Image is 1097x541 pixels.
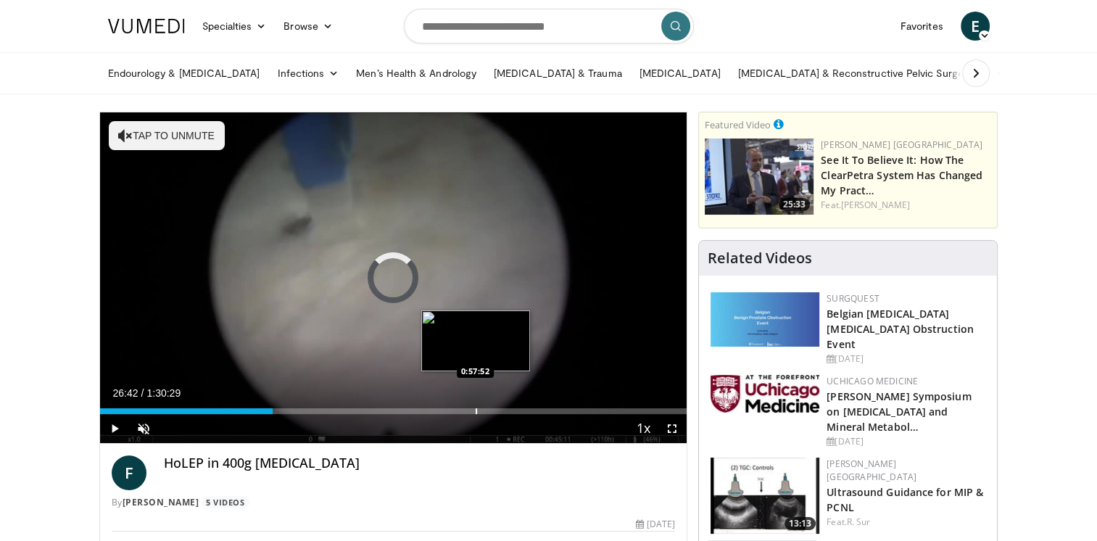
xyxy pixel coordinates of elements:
a: Belgian [MEDICAL_DATA] [MEDICAL_DATA] Obstruction Event [827,307,974,351]
h4: Related Videos [708,249,812,267]
img: ae74b246-eda0-4548-a041-8444a00e0b2d.150x105_q85_crop-smart_upscale.jpg [711,458,819,534]
a: 25:33 [705,139,814,215]
a: Specialties [194,12,276,41]
h4: HoLEP in 400g [MEDICAL_DATA] [164,455,676,471]
a: See It To Believe It: How The ClearPetra System Has Changed My Pract… [821,153,982,197]
div: Feat. [827,516,985,529]
a: Men’s Health & Andrology [347,59,485,88]
a: UChicago Medicine [827,375,918,387]
button: Playback Rate [629,414,658,443]
img: image.jpeg [421,310,530,371]
div: [DATE] [827,352,985,366]
div: Feat. [821,199,991,212]
div: Progress Bar [100,408,687,414]
span: 25:33 [779,198,810,211]
a: 5 Videos [202,496,249,508]
a: R. Sur [847,516,871,528]
button: Tap to unmute [109,121,225,150]
a: [PERSON_NAME] [GEOGRAPHIC_DATA] [827,458,916,483]
a: [PERSON_NAME] [123,496,199,508]
a: Infections [268,59,347,88]
div: [DATE] [827,435,985,448]
a: [PERSON_NAME] [GEOGRAPHIC_DATA] [821,139,982,151]
span: 1:30:29 [146,387,181,399]
span: 26:42 [113,387,138,399]
button: Play [100,414,129,443]
button: Unmute [129,414,158,443]
a: Endourology & [MEDICAL_DATA] [99,59,269,88]
small: Featured Video [705,118,771,131]
a: Browse [275,12,341,41]
input: Search topics, interventions [404,9,694,44]
span: / [141,387,144,399]
div: By [112,496,676,509]
a: Ultrasound Guidance for MIP & PCNL [827,485,983,514]
a: F [112,455,146,490]
a: [MEDICAL_DATA] & Trauma [485,59,631,88]
img: 08d442d2-9bc4-4584-b7ef-4efa69e0f34c.png.150x105_q85_autocrop_double_scale_upscale_version-0.2.png [711,292,819,347]
a: Surgquest [827,292,879,305]
img: VuMedi Logo [108,19,185,33]
a: Favorites [892,12,952,41]
a: E [961,12,990,41]
div: [DATE] [636,518,675,531]
img: 5f87bdfb-7fdf-48f0-85f3-b6bcda6427bf.jpg.150x105_q85_autocrop_double_scale_upscale_version-0.2.jpg [711,375,819,413]
a: 13:13 [711,458,819,534]
a: [PERSON_NAME] Symposium on [MEDICAL_DATA] and Mineral Metabol… [827,389,971,434]
a: [MEDICAL_DATA] & Reconstructive Pelvic Surgery [729,59,981,88]
a: [PERSON_NAME] [841,199,910,211]
a: [MEDICAL_DATA] [631,59,729,88]
video-js: Video Player [100,112,687,444]
img: 47196b86-3779-4b90-b97e-820c3eda9b3b.150x105_q85_crop-smart_upscale.jpg [705,139,814,215]
button: Fullscreen [658,414,687,443]
span: 13:13 [785,517,816,530]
